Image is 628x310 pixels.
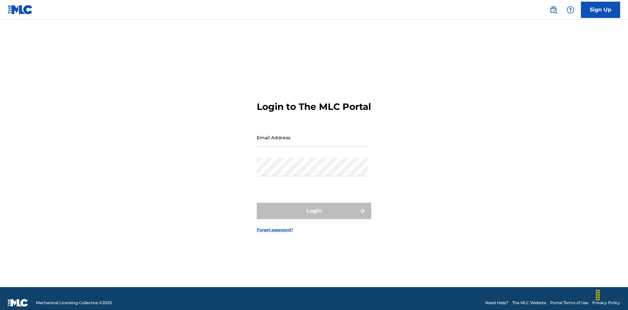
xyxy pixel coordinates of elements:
a: Public Search [547,3,560,16]
span: Mechanical Licensing Collective © 2025 [36,300,112,306]
a: Sign Up [581,2,620,18]
a: The MLC Website [512,300,546,306]
h3: Login to The MLC Portal [257,101,371,112]
img: MLC Logo [8,5,33,14]
iframe: Chat Widget [595,279,628,310]
a: Portal Terms of Use [550,300,588,306]
img: search [549,6,557,14]
div: Help [564,3,577,16]
img: logo [8,299,28,307]
img: help [567,6,574,14]
a: Forgot password? [257,227,293,233]
a: Privacy Policy [592,300,620,306]
div: Drag [593,285,603,305]
a: Need Help? [485,300,508,306]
